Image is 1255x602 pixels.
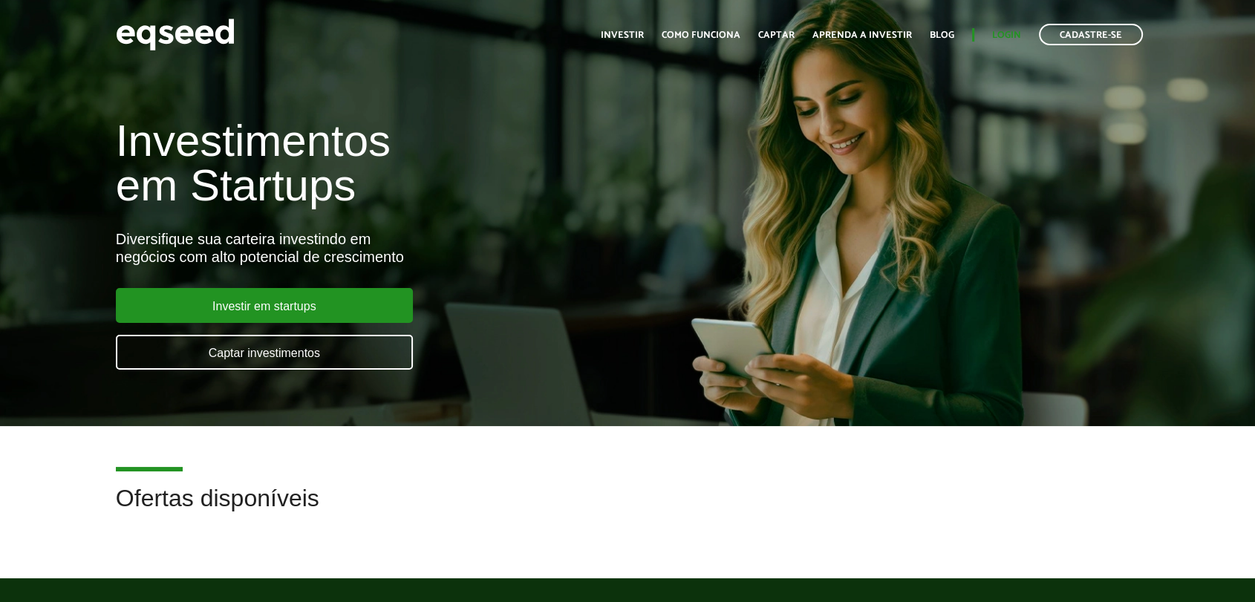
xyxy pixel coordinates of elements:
[1039,24,1143,45] a: Cadastre-se
[116,15,235,54] img: EqSeed
[116,335,413,370] a: Captar investimentos
[601,30,644,40] a: Investir
[116,288,413,323] a: Investir em startups
[116,485,1139,534] h2: Ofertas disponíveis
[812,30,912,40] a: Aprenda a investir
[930,30,954,40] a: Blog
[992,30,1021,40] a: Login
[758,30,795,40] a: Captar
[116,119,721,208] h1: Investimentos em Startups
[662,30,740,40] a: Como funciona
[116,230,721,266] div: Diversifique sua carteira investindo em negócios com alto potencial de crescimento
